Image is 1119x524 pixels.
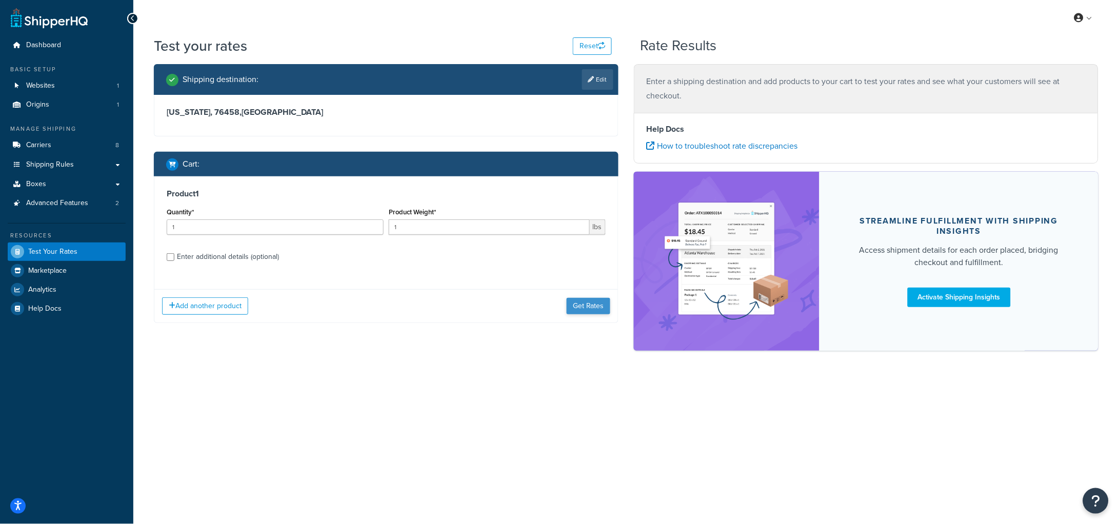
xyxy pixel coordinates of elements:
div: Basic Setup [8,65,126,74]
span: Help Docs [28,305,62,313]
li: Carriers [8,136,126,155]
h2: Shipping destination : [183,75,258,84]
a: Activate Shipping Insights [908,288,1011,307]
button: Get Rates [567,298,610,314]
a: How to troubleshoot rate discrepancies [647,140,798,152]
div: Manage Shipping [8,125,126,133]
span: Websites [26,82,55,90]
div: Streamline Fulfillment with Shipping Insights [844,216,1074,236]
h4: Help Docs [647,123,1086,135]
img: feature-image-si-e24932ea9b9fcd0ff835db86be1ff8d589347e8876e1638d903ea230a36726be.png [663,187,791,335]
span: Shipping Rules [26,160,74,169]
h2: Cart : [183,159,199,169]
a: Shipping Rules [8,155,126,174]
button: Reset [573,37,612,55]
span: Advanced Features [26,199,88,208]
a: Websites1 [8,76,126,95]
a: Boxes [8,175,126,194]
a: Help Docs [8,299,126,318]
div: Resources [8,231,126,240]
input: 0 [167,219,384,235]
span: Carriers [26,141,51,150]
span: Marketplace [28,267,67,275]
li: Origins [8,95,126,114]
span: Analytics [28,286,56,294]
label: Product Weight* [389,208,436,216]
a: Dashboard [8,36,126,55]
span: lbs [590,219,606,235]
li: Advanced Features [8,194,126,213]
a: Advanced Features2 [8,194,126,213]
li: Websites [8,76,126,95]
div: Enter additional details (optional) [177,250,279,264]
h1: Test your rates [154,36,247,56]
p: Enter a shipping destination and add products to your cart to test your rates and see what your c... [647,74,1086,103]
button: Open Resource Center [1083,488,1109,514]
span: 1 [117,100,119,109]
button: Add another product [162,297,248,315]
span: 2 [115,199,119,208]
div: Access shipment details for each order placed, bridging checkout and fulfillment. [844,244,1074,269]
a: Carriers8 [8,136,126,155]
span: Origins [26,100,49,109]
span: 1 [117,82,119,90]
h3: [US_STATE], 76458 , [GEOGRAPHIC_DATA] [167,107,606,117]
input: Enter additional details (optional) [167,253,174,261]
label: Quantity* [167,208,194,216]
span: Dashboard [26,41,61,50]
a: Analytics [8,280,126,299]
a: Marketplace [8,261,126,280]
input: 0.00 [389,219,590,235]
h2: Rate Results [641,38,717,54]
a: Test Your Rates [8,243,126,261]
span: 8 [115,141,119,150]
a: Origins1 [8,95,126,114]
span: Test Your Rates [28,248,77,256]
a: Edit [582,69,613,90]
h3: Product 1 [167,189,606,199]
span: Boxes [26,180,46,189]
